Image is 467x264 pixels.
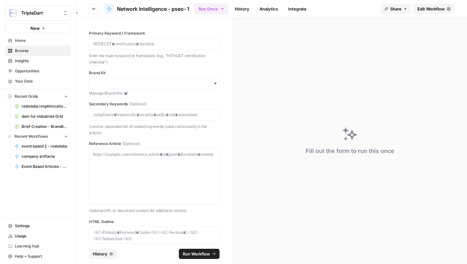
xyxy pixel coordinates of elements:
[89,208,220,214] p: Optional URL or document content for additional context
[15,58,68,64] span: Insights
[89,123,220,136] p: Comma-separated list of related keywords (used contextually in the article)
[15,48,68,54] span: Browse
[89,30,220,36] label: Primary Keyword / Framework
[284,4,310,14] a: Integrate
[194,3,228,14] button: Run Once
[15,134,48,139] span: Recent Workflows
[22,124,68,129] span: Brief Creation - Brandlife Grid
[15,243,68,249] span: Learning Hub
[183,251,210,257] span: Run Workflow
[5,66,71,76] a: Opportunities
[5,56,71,66] a: Insights
[5,76,71,86] a: Your Data
[122,141,140,147] span: (Optional)
[93,251,107,257] span: History
[12,151,71,162] a: company artifacts
[5,251,71,261] button: Help + Support
[5,241,71,251] a: Learning Hub
[5,92,71,101] button: Recent Grids
[414,4,454,14] a: Edit Workflow
[15,68,68,74] span: Opportunities
[306,147,394,155] div: Fill out the form to run this once
[15,254,68,259] span: Help + Support
[89,141,220,147] label: Reference Article
[7,7,19,19] img: TripleDart Logo
[22,143,68,149] span: event based 2 - restolabs
[15,38,68,43] span: Home
[104,4,189,14] a: Network Intelligence - pseo- 1
[22,103,68,109] span: restolabs reoptimizations aug
[5,132,71,141] button: Recent Workflows
[15,233,68,239] span: Usage
[390,6,402,12] span: Share
[15,78,68,84] span: Your Data
[89,70,220,76] label: Brand Kit
[231,4,253,14] a: History
[89,219,220,225] label: HTML Outline
[5,46,71,56] a: Browse
[5,231,71,241] a: Usage
[12,101,71,111] a: restolabs reoptimizations aug
[12,111,71,122] a: dam for industries Grid
[381,4,411,14] button: Share
[5,23,71,33] button: New
[5,36,71,46] a: Home
[89,101,220,107] label: Secondary Keywords
[5,221,71,231] a: Settings
[12,162,71,172] a: Event Based Articles - Restolabs
[117,5,189,13] span: Network Intelligence - pseo- 1
[179,249,220,259] button: Run Workflow
[89,249,117,259] button: History
[256,4,282,14] a: Analytics
[12,141,71,151] a: event based 2 - restolabs
[22,154,68,159] span: company artifacts
[5,5,71,21] button: Workspace: TripleDart
[15,223,68,229] span: Settings
[22,164,68,169] span: Event Based Articles - Restolabs
[89,90,220,96] a: Manage Brand Kits
[21,10,60,16] span: TripleDart
[417,6,445,12] span: Edit Workflow
[12,122,71,132] a: Brief Creation - Brandlife Grid
[15,94,38,99] span: Recent Grids
[22,114,68,119] span: dam for industries Grid
[129,101,147,107] span: (Optional)
[30,25,40,31] span: New
[89,53,220,65] p: Enter the main keyword or framework (e.g., "HITRUST certification checklist")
